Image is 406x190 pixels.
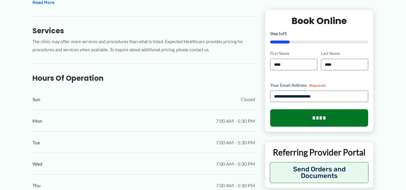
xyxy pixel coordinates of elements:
span: 7:00 AM - 5:30 PM [216,181,255,190]
h2: Book Online [270,15,368,27]
p: Step of [270,32,368,36]
label: Your Email Address [270,82,368,88]
span: Thu [32,181,41,190]
span: Wed [32,159,42,168]
h3: Services [32,26,255,35]
span: Closed [241,95,255,104]
label: First Name [270,51,317,56]
h3: Hours of Operation [32,74,255,83]
span: 7:00 AM - 5:30 PM [216,138,255,147]
span: 5 [285,31,287,36]
p: Referring Provider Portal [270,147,369,158]
span: 7:00 AM - 5:30 PM [216,159,255,168]
span: Mon [32,116,42,125]
span: 7:00 AM - 5:30 PM [216,116,255,125]
p: The clinic may offer more services and procedures than what is listed. Expected Healthcare provid... [32,38,255,54]
span: (Required) [309,83,326,88]
span: Sun [32,95,40,104]
span: 1 [278,31,281,36]
button: Send Orders and Documents [270,162,369,183]
span: Tue [32,138,40,147]
label: Last Name [321,51,368,56]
